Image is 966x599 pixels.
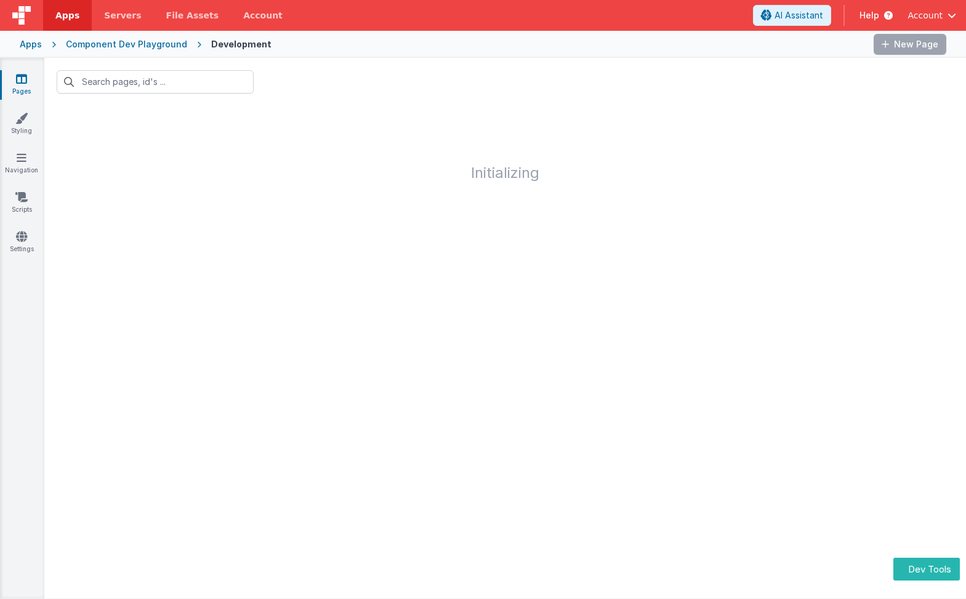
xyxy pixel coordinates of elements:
span: Account [908,9,943,22]
button: New Page [874,34,946,55]
span: AI Assistant [775,9,823,22]
button: Account [908,9,956,22]
span: Servers [104,9,141,22]
div: Apps [20,38,42,50]
div: Development [211,38,272,50]
span: Apps [55,9,79,22]
input: Search pages, id's ... [57,70,254,94]
button: AI Assistant [753,5,831,26]
button: Dev Tools [893,558,960,581]
h1: Initializing [44,106,966,181]
div: Component Dev Playground [66,38,187,50]
span: File Assets [166,9,219,22]
span: Help [859,9,879,22]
